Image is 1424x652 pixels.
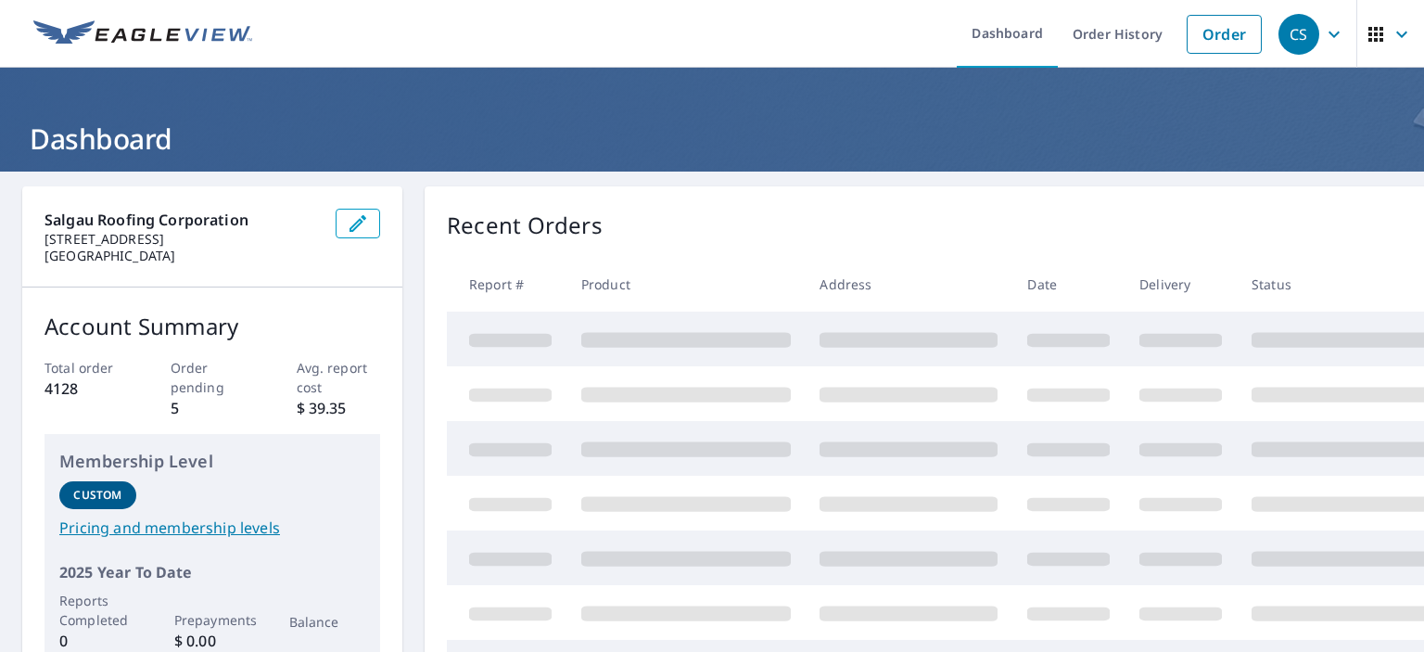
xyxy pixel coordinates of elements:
p: Total order [44,358,129,377]
th: Address [805,257,1012,312]
div: CS [1278,14,1319,55]
a: Pricing and membership levels [59,517,365,539]
img: EV Logo [33,20,252,48]
p: [GEOGRAPHIC_DATA] [44,248,321,264]
th: Product [566,257,806,312]
p: Recent Orders [447,209,603,242]
h1: Dashboard [22,120,1402,158]
p: Salgau Roofing Corporation [44,209,321,231]
p: Custom [73,487,121,504]
p: 0 [59,630,136,652]
th: Date [1012,257,1125,312]
p: Balance [289,612,366,632]
th: Report # [447,257,566,312]
p: $ 39.35 [297,397,381,419]
p: 5 [171,397,255,419]
p: Prepayments [174,610,251,630]
p: 2025 Year To Date [59,561,365,583]
a: Order [1187,15,1262,54]
p: [STREET_ADDRESS] [44,231,321,248]
p: Order pending [171,358,255,397]
p: $ 0.00 [174,630,251,652]
p: 4128 [44,377,129,400]
p: Reports Completed [59,591,136,630]
p: Avg. report cost [297,358,381,397]
p: Membership Level [59,449,365,474]
th: Delivery [1125,257,1237,312]
p: Account Summary [44,310,380,343]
